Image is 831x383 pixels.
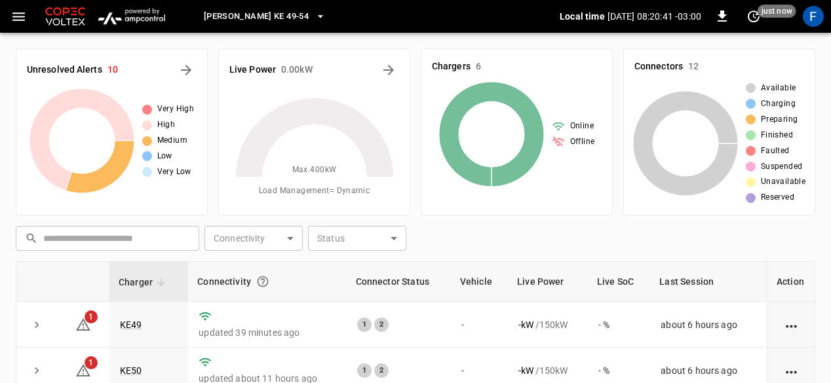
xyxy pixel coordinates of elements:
[761,129,793,142] span: Finished
[560,10,605,23] p: Local time
[588,262,650,302] th: Live SoC
[758,5,796,18] span: just now
[374,363,389,378] div: 2
[27,63,102,77] h6: Unresolved Alerts
[93,4,170,29] img: ampcontrol.io logo
[518,318,577,331] div: / 150 kW
[27,361,47,380] button: expand row
[608,10,701,23] p: [DATE] 08:20:41 -03:00
[27,315,47,335] button: expand row
[43,4,88,29] img: Customer Logo
[157,119,176,132] span: High
[157,134,187,147] span: Medium
[119,274,170,290] span: Charger
[85,310,98,323] span: 1
[157,166,191,179] span: Very Low
[176,60,197,81] button: All Alerts
[357,363,372,378] div: 1
[281,63,313,77] h6: 0.00 kW
[650,262,767,302] th: Last Session
[107,63,118,77] h6: 10
[588,302,650,348] td: - %
[75,364,91,374] a: 1
[803,6,824,27] div: profile-icon
[259,185,370,198] span: Load Management = Dynamic
[120,319,142,330] a: KE49
[767,262,815,302] th: Action
[378,60,399,81] button: Energy Overview
[157,150,172,163] span: Low
[761,160,803,173] span: Suspended
[451,302,508,348] td: -
[570,120,594,133] span: Online
[688,60,699,74] h6: 12
[761,82,796,95] span: Available
[634,60,683,74] h6: Connectors
[476,60,481,74] h6: 6
[650,302,767,348] td: about 6 hours ago
[347,262,451,302] th: Connector Status
[374,318,389,332] div: 2
[204,9,309,24] span: [PERSON_NAME] KE 49-54
[251,270,275,293] button: Connection between the charger and our software.
[518,364,577,377] div: / 150 kW
[570,136,595,149] span: Offline
[199,326,336,339] p: updated 39 minutes ago
[85,356,98,369] span: 1
[761,98,796,111] span: Charging
[783,364,800,377] div: action cell options
[518,364,533,377] p: - kW
[432,60,471,74] h6: Chargers
[761,175,805,189] span: Unavailable
[518,318,533,331] p: - kW
[199,4,331,29] button: [PERSON_NAME] KE 49-54
[783,318,800,331] div: action cell options
[75,318,91,329] a: 1
[357,318,372,332] div: 1
[292,164,337,177] span: Max. 400 kW
[157,103,195,116] span: Very High
[451,262,508,302] th: Vehicle
[761,191,794,204] span: Reserved
[743,6,764,27] button: set refresh interval
[197,270,337,293] div: Connectivity
[120,365,142,376] a: KE50
[761,113,798,126] span: Preparing
[761,145,790,158] span: Faulted
[229,63,276,77] h6: Live Power
[508,262,588,302] th: Live Power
